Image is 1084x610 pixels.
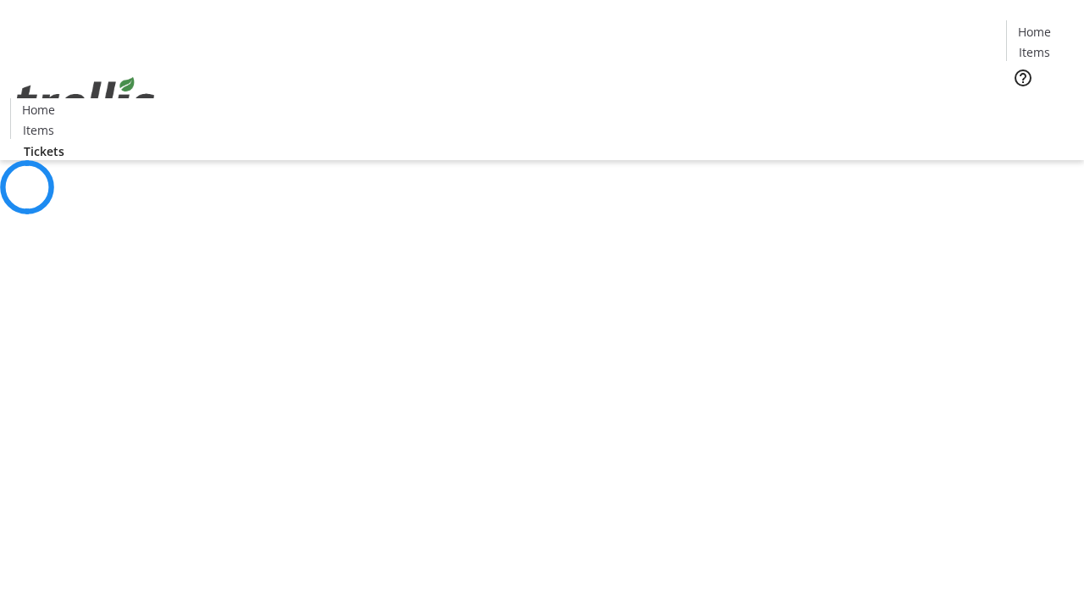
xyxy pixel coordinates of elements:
a: Home [11,101,65,119]
a: Tickets [10,142,78,160]
span: Tickets [1020,98,1060,116]
span: Items [23,121,54,139]
a: Home [1007,23,1061,41]
span: Tickets [24,142,64,160]
a: Items [1007,43,1061,61]
span: Items [1019,43,1050,61]
button: Help [1006,61,1040,95]
a: Items [11,121,65,139]
span: Home [1018,23,1051,41]
span: Home [22,101,55,119]
a: Tickets [1006,98,1074,116]
img: Orient E2E Organization m8b8QOTwRL's Logo [10,58,161,143]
